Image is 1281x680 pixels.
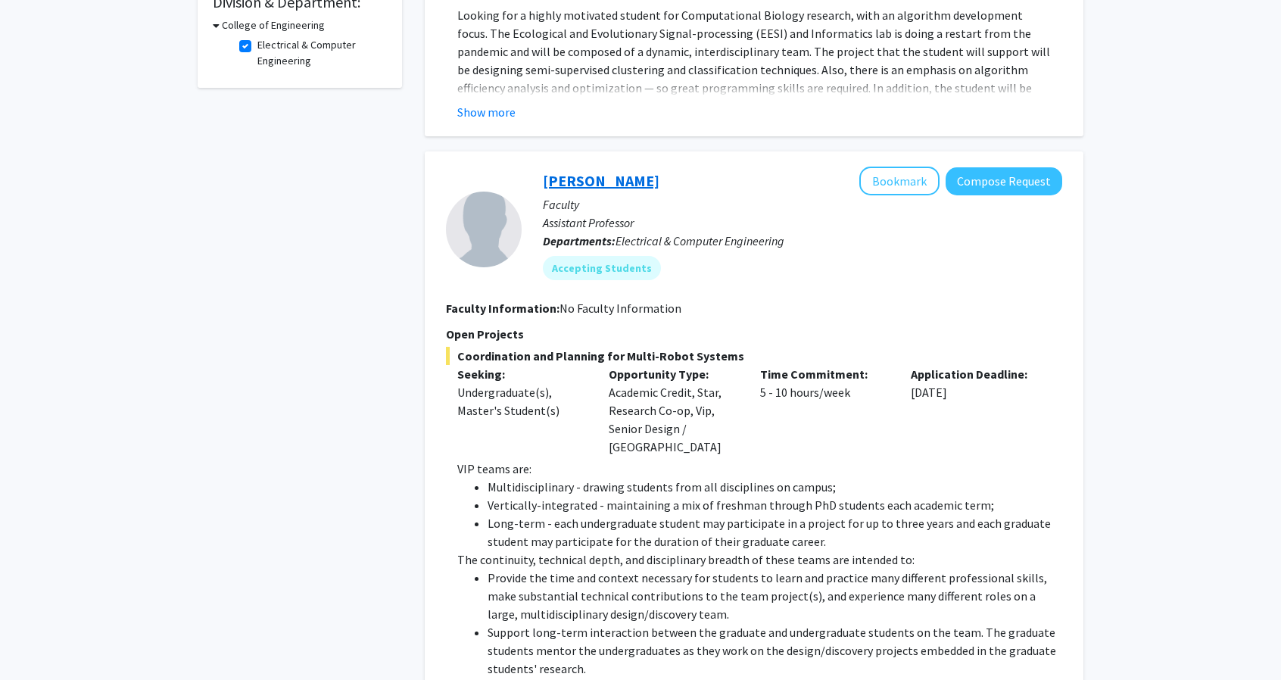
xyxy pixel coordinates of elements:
iframe: Chat [11,612,64,669]
mat-chip: Accepting Students [543,256,661,280]
div: Undergraduate(s), Master's Student(s) [457,383,586,420]
li: Long-term - each undergraduate student may participate in a project for up to three years and eac... [488,514,1062,551]
button: Compose Request to Lifeng Zhou [946,167,1062,195]
li: Multidisciplinary - drawing students from all disciplines on campus; [488,478,1062,496]
span: Electrical & Computer Engineering [616,233,784,248]
p: Open Projects [446,325,1062,343]
li: Support long-term interaction between the graduate and undergraduate students on the team. The gr... [488,623,1062,678]
p: Application Deadline: [911,365,1039,383]
b: Departments: [543,233,616,248]
p: Time Commitment: [760,365,889,383]
div: Academic Credit, Star, Research Co-op, Vip, Senior Design / [GEOGRAPHIC_DATA] [597,365,749,456]
div: 5 - 10 hours/week [749,365,900,456]
p: Faculty [543,195,1062,214]
li: Vertically-integrated - maintaining a mix of freshman through PhD students each academic term; [488,496,1062,514]
b: Faculty Information: [446,301,559,316]
p: Looking for a highly motivated student for Computational Biology research, with an algorithm deve... [457,6,1062,170]
li: Provide the time and context necessary for students to learn and practice many different professi... [488,569,1062,623]
div: [DATE] [899,365,1051,456]
span: No Faculty Information [559,301,681,316]
p: VIP teams are: [457,460,1062,478]
span: Coordination and Planning for Multi-Robot Systems [446,347,1062,365]
p: Seeking: [457,365,586,383]
a: [PERSON_NAME] [543,171,659,190]
p: Opportunity Type: [609,365,737,383]
button: Add Lifeng Zhou to Bookmarks [859,167,940,195]
label: Electrical & Computer Engineering [257,37,383,69]
button: Show more [457,103,516,121]
h3: College of Engineering [222,17,325,33]
p: The continuity, technical depth, and disciplinary breadth of these teams are intended to: [457,551,1062,569]
p: Assistant Professor [543,214,1062,232]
